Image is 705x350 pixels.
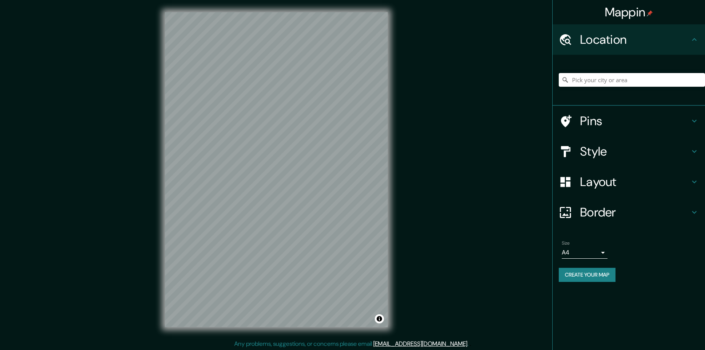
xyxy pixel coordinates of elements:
h4: Location [580,32,690,47]
canvas: Map [165,12,388,327]
div: . [470,339,471,348]
img: pin-icon.png [647,10,653,16]
button: Create your map [559,268,615,282]
p: Any problems, suggestions, or concerns please email . [234,339,468,348]
div: . [468,339,470,348]
div: Pins [553,106,705,136]
div: A4 [562,247,607,259]
div: Style [553,136,705,167]
label: Size [562,240,570,247]
div: Location [553,24,705,55]
input: Pick your city or area [559,73,705,87]
h4: Pins [580,113,690,129]
h4: Mappin [605,5,653,20]
div: Border [553,197,705,228]
h4: Style [580,144,690,159]
button: Toggle attribution [375,314,384,323]
div: Layout [553,167,705,197]
a: [EMAIL_ADDRESS][DOMAIN_NAME] [373,340,467,348]
h4: Layout [580,174,690,189]
h4: Border [580,205,690,220]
